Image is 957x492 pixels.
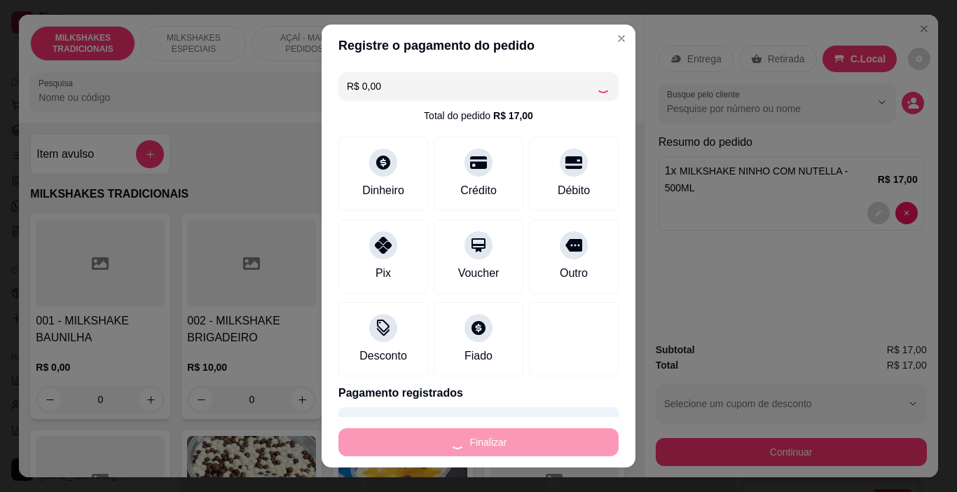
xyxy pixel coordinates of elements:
[322,25,635,67] header: Registre o pagamento do pedido
[558,182,590,199] div: Débito
[458,265,500,282] div: Voucher
[610,27,633,50] button: Close
[338,385,619,402] p: Pagamento registrados
[493,109,533,123] div: R$ 17,00
[464,348,493,364] div: Fiado
[424,109,533,123] div: Total do pedido
[362,182,404,199] div: Dinheiro
[460,182,497,199] div: Crédito
[560,265,588,282] div: Outro
[376,265,391,282] div: Pix
[347,72,596,100] input: Ex.: hambúrguer de cordeiro
[596,79,610,93] div: Loading
[359,348,407,364] div: Desconto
